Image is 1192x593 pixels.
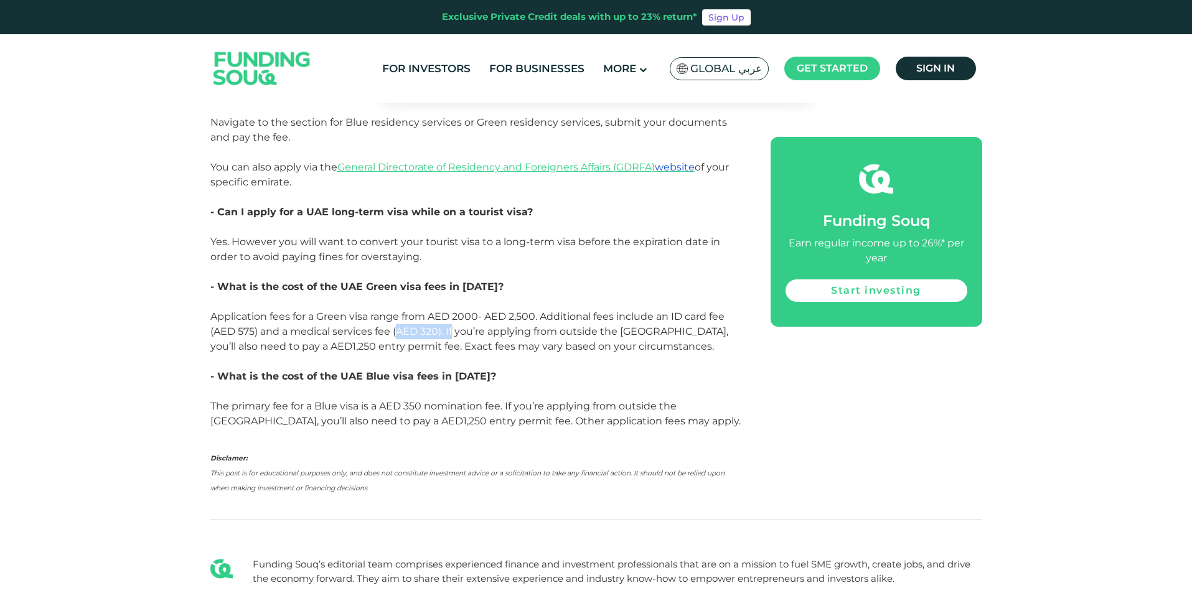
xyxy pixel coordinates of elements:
[210,206,533,218] span: - Can I apply for a UAE long-term visa while on a tourist visa?
[786,236,967,266] div: Earn regular income up to 26%* per year
[210,161,729,188] span: You can also apply via the of your specific emirate.
[379,58,474,79] a: For Investors
[690,62,762,76] span: Global عربي
[786,279,967,302] a: Start investing
[823,212,930,230] span: Funding Souq
[253,558,982,586] div: Funding Souq’s editorial team comprises experienced finance and investment professionals that are...
[210,558,233,580] img: Blog Author
[210,454,248,462] em: Disclamer:
[603,62,636,75] span: More
[442,10,697,24] div: Exclusive Private Credit deals with up to 23% return*
[201,37,323,100] img: Logo
[210,370,496,382] span: - What is the cost of the UAE Blue visa fees in [DATE]?
[859,162,893,196] img: fsicon
[486,58,588,79] a: For Businesses
[210,311,728,352] span: Application fees for a Green visa range from AED 2000- AED 2,500. Additional fees include an ID c...
[916,62,955,74] span: Sign in
[210,400,741,427] span: The primary fee for a Blue visa is a AED 350 nomination fee. If you’re applying from outside the ...
[797,62,868,74] span: Get started
[210,236,720,263] span: Yes. However you will want to convert your tourist visa to a long-term visa before the expiration...
[677,63,688,74] img: SA Flag
[210,469,725,492] em: This post is for educational purposes only, and does not constitute investment advice or a solici...
[655,161,695,173] span: website
[702,9,751,26] a: Sign Up
[337,161,695,173] a: General Directorate of Residency and Foreigners Affairs (GDRFA)website
[210,281,504,292] span: - What is the cost of the UAE Green visa fees in [DATE]?
[896,57,976,80] a: Sign in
